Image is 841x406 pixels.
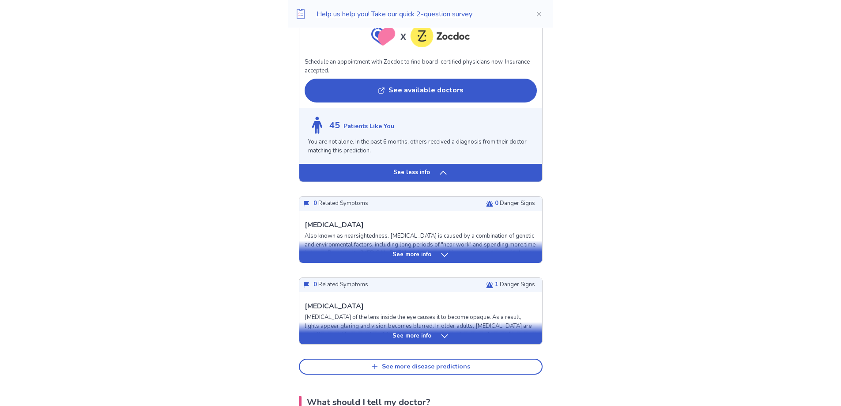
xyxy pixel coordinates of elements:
[308,138,533,155] p: You are not alone. In the past 6 months, others received a diagnosis from their doctor matching t...
[495,199,498,207] span: 0
[317,9,521,19] p: Help us help you! Take our quick 2-question survey
[313,199,317,207] span: 0
[299,359,543,375] button: See more disease predictions
[495,281,498,288] span: 1
[305,75,537,102] a: See available doctors
[305,232,537,284] p: Also known as nearsightedness. [MEDICAL_DATA] is caused by a combination of genetic and environme...
[393,168,430,177] p: See less info
[305,301,364,311] p: [MEDICAL_DATA]
[305,220,364,230] p: [MEDICAL_DATA]
[305,313,537,348] p: [MEDICAL_DATA] of the lens inside the eye causes it to become opaque. As a result, lights appear ...
[305,79,537,102] button: See available doctors
[305,58,537,75] p: Schedule an appointment with Zocdoc to find board-certified physicians now. Insurance accepted.
[392,250,431,259] p: See more info
[392,332,431,341] p: See more info
[371,25,470,47] img: zocdoc
[313,281,317,288] span: 0
[495,199,535,208] p: Danger Signs
[382,363,470,371] div: See more disease predictions
[313,281,368,289] p: Related Symptoms
[329,119,340,132] p: 45
[343,121,394,131] p: Patients Like You
[313,199,368,208] p: Related Symptoms
[495,281,535,289] p: Danger Signs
